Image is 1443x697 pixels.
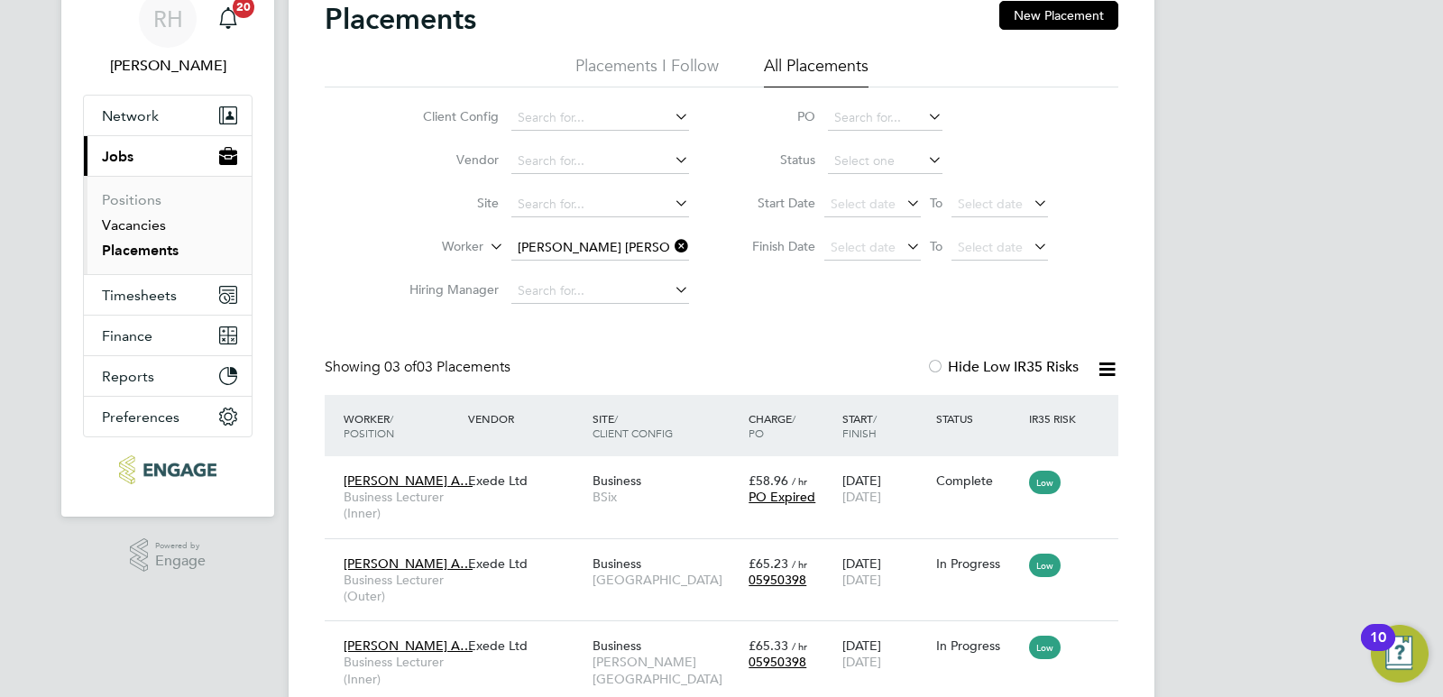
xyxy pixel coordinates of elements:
[344,637,473,654] span: [PERSON_NAME] A…
[831,196,896,212] span: Select date
[344,555,473,572] span: [PERSON_NAME] A…
[511,149,689,174] input: Search for...
[395,281,499,298] label: Hiring Manager
[84,397,252,436] button: Preferences
[842,489,881,505] span: [DATE]
[344,572,459,604] span: Business Lecturer (Outer)
[1029,636,1061,659] span: Low
[575,55,719,87] li: Placements I Follow
[593,411,673,440] span: / Client Config
[734,195,815,211] label: Start Date
[1029,471,1061,494] span: Low
[84,176,252,274] div: Jobs
[339,628,1118,643] a: [PERSON_NAME] A…Business Lecturer (Inner)Exede LtdBusiness[PERSON_NAME][GEOGRAPHIC_DATA]£65.33 / ...
[102,327,152,344] span: Finance
[1029,554,1061,577] span: Low
[84,316,252,355] button: Finance
[130,538,207,573] a: Powered byEngage
[84,136,252,176] button: Jobs
[828,149,942,174] input: Select one
[84,96,252,135] button: Network
[593,572,740,588] span: [GEOGRAPHIC_DATA]
[395,151,499,168] label: Vendor
[102,368,154,385] span: Reports
[1370,637,1386,661] div: 10
[464,463,588,498] div: Exede Ltd
[1025,402,1087,435] div: IR35 Risk
[325,1,476,37] h2: Placements
[102,242,179,259] a: Placements
[511,105,689,131] input: Search for...
[119,455,216,484] img: ncclondon-logo-retina.png
[936,472,1021,489] div: Complete
[999,1,1118,30] button: New Placement
[831,239,896,255] span: Select date
[84,275,252,315] button: Timesheets
[102,148,133,165] span: Jobs
[83,55,253,77] span: Rufena Haque
[384,358,417,376] span: 03 of
[842,654,881,670] span: [DATE]
[155,554,206,569] span: Engage
[511,192,689,217] input: Search for...
[838,402,932,449] div: Start
[464,402,588,435] div: Vendor
[958,239,1023,255] span: Select date
[102,191,161,208] a: Positions
[593,489,740,505] span: BSix
[838,546,932,597] div: [DATE]
[792,557,807,571] span: / hr
[464,546,588,581] div: Exede Ltd
[593,555,641,572] span: Business
[102,107,159,124] span: Network
[511,235,689,261] input: Search for...
[842,411,877,440] span: / Finish
[153,7,183,31] span: RH
[593,637,641,654] span: Business
[380,238,483,256] label: Worker
[838,628,932,679] div: [DATE]
[936,637,1021,654] div: In Progress
[958,196,1023,212] span: Select date
[102,287,177,304] span: Timesheets
[593,472,641,489] span: Business
[734,108,815,124] label: PO
[511,279,689,304] input: Search for...
[932,402,1025,435] div: Status
[924,191,948,215] span: To
[155,538,206,554] span: Powered by
[395,108,499,124] label: Client Config
[339,546,1118,561] a: [PERSON_NAME] A…Business Lecturer (Outer)Exede LtdBusiness[GEOGRAPHIC_DATA]£65.23 / hr05950398[DA...
[749,489,815,505] span: PO Expired
[339,402,464,449] div: Worker
[102,216,166,234] a: Vacancies
[395,195,499,211] label: Site
[384,358,510,376] span: 03 Placements
[838,463,932,514] div: [DATE]
[749,472,788,489] span: £58.96
[926,358,1079,376] label: Hide Low IR35 Risks
[924,234,948,258] span: To
[102,408,179,426] span: Preferences
[764,55,869,87] li: All Placements
[792,639,807,653] span: / hr
[344,411,394,440] span: / Position
[734,238,815,254] label: Finish Date
[749,411,795,440] span: / PO
[593,654,740,686] span: [PERSON_NAME][GEOGRAPHIC_DATA]
[339,463,1118,478] a: [PERSON_NAME] A…Business Lecturer (Inner)Exede LtdBusinessBSix£58.96 / hrPO Expired[DATE][DATE]Co...
[792,474,807,488] span: / hr
[744,402,838,449] div: Charge
[734,151,815,168] label: Status
[588,402,744,449] div: Site
[749,555,788,572] span: £65.23
[84,356,252,396] button: Reports
[325,358,514,377] div: Showing
[749,654,806,670] span: 05950398
[464,628,588,663] div: Exede Ltd
[83,455,253,484] a: Go to home page
[936,555,1021,572] div: In Progress
[749,572,806,588] span: 05950398
[344,472,473,489] span: [PERSON_NAME] A…
[344,654,459,686] span: Business Lecturer (Inner)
